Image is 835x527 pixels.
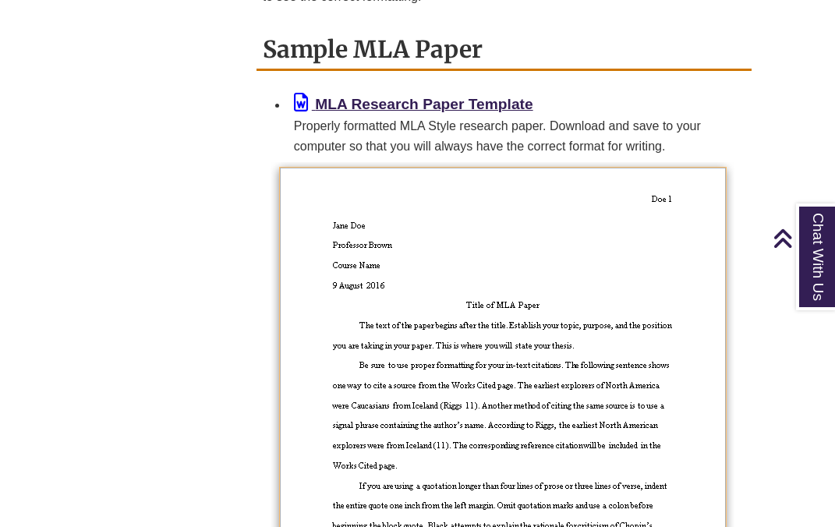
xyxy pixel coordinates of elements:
[315,96,532,112] b: MLA Research Paper Template
[294,116,739,156] div: Properly formatted MLA Style research paper. Download and save to your computer so that you will ...
[294,98,533,111] a: MLA Research Paper Template
[773,228,831,249] a: Back to Top
[257,30,752,71] h2: Sample MLA Paper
